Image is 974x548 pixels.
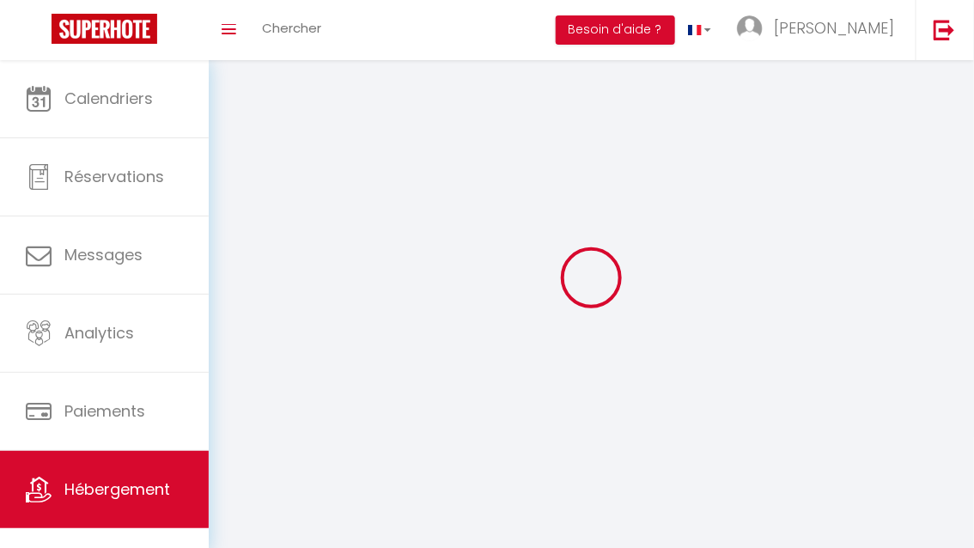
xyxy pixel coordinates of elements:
span: Hébergement [64,478,170,500]
span: [PERSON_NAME] [774,17,894,39]
span: Réservations [64,166,164,187]
img: Super Booking [52,14,157,44]
span: Calendriers [64,88,153,109]
button: Besoin d'aide ? [556,15,675,45]
span: Chercher [262,19,321,37]
span: Messages [64,244,143,265]
span: Analytics [64,322,134,344]
span: Paiements [64,400,145,422]
img: logout [934,19,955,40]
img: ... [737,15,763,41]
